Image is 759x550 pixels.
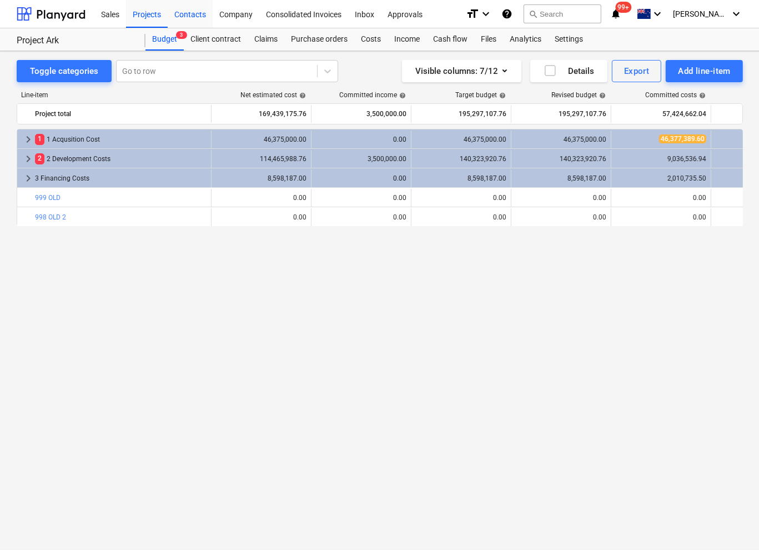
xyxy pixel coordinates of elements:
div: 169,439,175.76 [216,105,306,123]
button: Toggle categories [17,60,112,82]
span: help [697,92,706,99]
a: Income [388,28,426,51]
div: Toggle categories [30,64,98,78]
div: 195,297,107.76 [516,105,606,123]
div: Committed costs [645,91,706,99]
i: keyboard_arrow_down [479,7,492,21]
div: 140,323,920.76 [516,155,606,163]
i: Knowledge base [501,7,512,21]
div: 46,375,000.00 [516,136,606,143]
span: help [497,92,506,99]
div: 0.00 [216,213,306,221]
span: 99+ [616,2,632,13]
div: 3,500,000.00 [316,155,406,163]
span: search [529,9,537,18]
span: keyboard_arrow_right [22,152,35,166]
div: 8,598,187.00 [216,174,306,182]
div: 0.00 [316,174,406,182]
button: Visible columns:7/12 [402,60,521,82]
div: Project total [35,105,207,123]
div: Visible columns : 7/12 [415,64,508,78]
div: 46,375,000.00 [416,136,506,143]
div: Net estimated cost [240,91,306,99]
span: 46,377,389.60 [659,134,706,143]
div: 0.00 [316,194,406,202]
a: Settings [548,28,590,51]
a: Purchase orders [284,28,354,51]
span: 3 [176,31,187,39]
i: keyboard_arrow_down [651,7,664,21]
div: Add line-item [678,64,731,78]
div: Budget [145,28,184,51]
button: Search [524,4,601,23]
a: Analytics [503,28,548,51]
span: 1 [35,134,44,144]
div: 3,500,000.00 [316,105,406,123]
a: 998 OLD 2 [35,213,66,221]
span: help [597,92,606,99]
div: 0.00 [516,213,606,221]
i: keyboard_arrow_down [730,7,743,21]
button: Export [612,60,662,82]
a: 999 OLD [35,194,61,202]
span: [PERSON_NAME] [673,9,728,18]
div: 0.00 [516,194,606,202]
div: 0.00 [316,136,406,143]
div: Export [624,64,650,78]
div: Revised budget [551,91,606,99]
div: Target budget [455,91,506,99]
a: Costs [354,28,388,51]
div: 140,323,920.76 [416,155,506,163]
div: 8,598,187.00 [516,174,606,182]
span: help [297,92,306,99]
div: 1 Acqusition Cost [35,131,207,148]
a: Client contract [184,28,248,51]
div: 0.00 [416,194,506,202]
div: 195,297,107.76 [416,105,506,123]
a: Files [474,28,503,51]
span: help [397,92,406,99]
div: 57,424,662.04 [616,105,706,123]
div: 9,036,536.94 [616,155,706,163]
div: 2 Development Costs [35,150,207,168]
div: 0.00 [316,213,406,221]
div: 114,465,988.76 [216,155,306,163]
div: 3 Financing Costs [35,169,207,187]
div: Project Ark [17,35,132,47]
div: 0.00 [616,194,706,202]
a: Claims [248,28,284,51]
span: keyboard_arrow_right [22,133,35,146]
button: Details [530,60,607,82]
div: Line-item [17,91,211,99]
div: 0.00 [616,213,706,221]
div: Details [544,64,594,78]
div: Committed income [339,91,406,99]
a: Budget3 [145,28,184,51]
div: 0.00 [416,213,506,221]
a: Cash flow [426,28,474,51]
button: Add line-item [666,60,743,82]
div: 46,375,000.00 [216,136,306,143]
span: 2 [35,153,44,164]
i: format_size [466,7,479,21]
div: 2,010,735.50 [616,174,706,182]
span: keyboard_arrow_right [22,172,35,185]
div: 0.00 [216,194,306,202]
div: 8,598,187.00 [416,174,506,182]
i: notifications [610,7,621,21]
